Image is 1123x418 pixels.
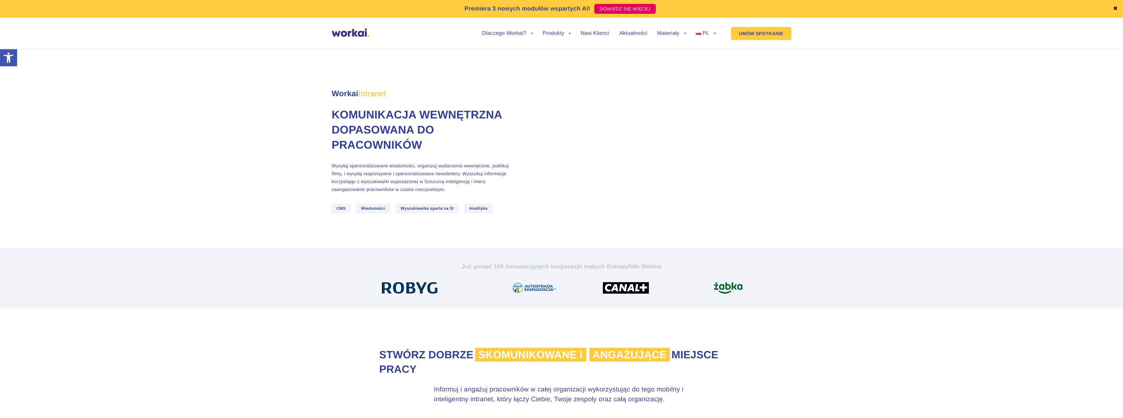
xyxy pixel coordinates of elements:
[356,204,390,213] span: Wiadomości
[543,31,571,36] a: Produkty
[619,31,647,36] a: Aktualności
[379,348,744,376] h2: Stwórz dobrze miejsce pracy
[482,31,533,36] a: Dlaczego Workai?
[464,204,493,213] span: Analityka
[703,31,709,36] span: PL
[434,385,689,404] h3: Informuj i angażuj pracowników w całej organizacji wykorzystując do tego mobilny i inteligentny i...
[589,348,670,362] span: angażujące
[396,204,459,213] span: Wyszukiwarka oparta na SI
[332,108,512,153] h1: Komunikacja wewnętrzna dopasowana do pracowników
[594,4,656,14] a: DOWIEDZ SIĘ WIĘCEJ
[1113,6,1118,11] a: ✖
[581,31,609,36] a: Nasi Klienci
[359,89,386,98] em: Intranet
[581,263,618,270] i: i małych firm
[731,27,791,40] a: UMÓW SPOTKANIE
[332,82,386,98] span: Workai
[475,348,586,362] span: skomunikowane i
[657,31,686,36] a: Materiały
[332,204,351,213] span: CMS
[332,162,512,193] p: Wysyłaj spersonalizowane wiadomości, organizuj wydarzenia wewnętrzne, publikuj filmy, i wysyłaj r...
[379,262,744,270] h2: Już ponad 100 innowacyjnych korporacji zaufało Workai
[465,4,590,13] p: Premiera 3 nowych modułów wspartych AI!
